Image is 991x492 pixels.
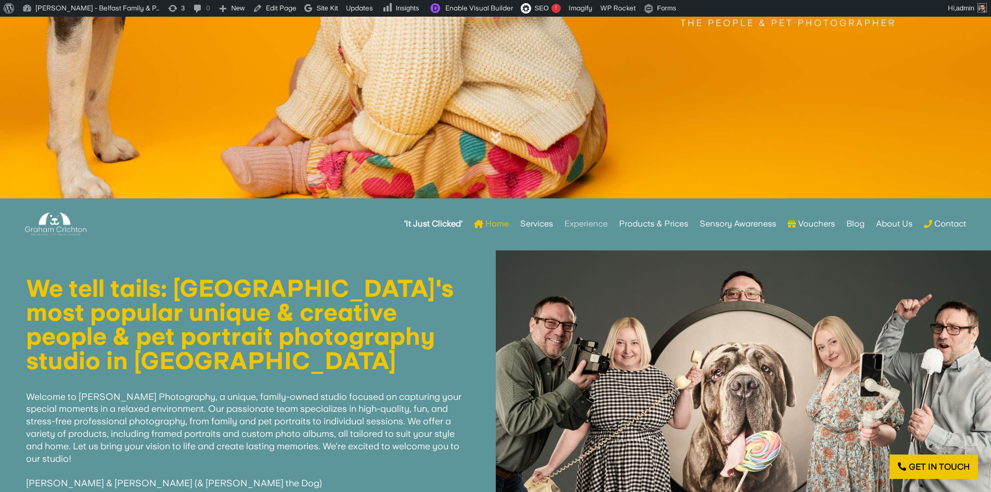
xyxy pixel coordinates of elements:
[551,4,561,13] div: !
[534,4,548,12] span: SEO
[26,391,461,489] span: Welcome to [PERSON_NAME] Photography, a unique, family-owned studio focused on capturing your spe...
[788,204,835,244] a: Vouchers
[25,210,86,238] img: Graham Crichton Photography Logo - Graham Crichton - Belfast Family & Pet Photography Studio
[700,204,776,244] a: Sensory Awareness
[396,4,419,12] span: Insights
[404,204,462,244] a: ‘It Just Clicked’
[474,204,509,244] a: Home
[26,276,470,378] h1: We tell tails: [GEOGRAPHIC_DATA]'s most popular unique & creative people & pet portrait photograp...
[924,204,966,244] a: Contact
[846,204,865,244] a: Blog
[316,4,338,12] span: Site Kit
[619,204,688,244] a: Products & Prices
[404,220,462,228] strong: ‘It Just Clicked’
[890,455,978,479] a: Get in touch
[520,204,553,244] a: Services
[956,4,974,12] span: admin
[876,204,912,244] a: About Us
[564,204,608,244] a: Experience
